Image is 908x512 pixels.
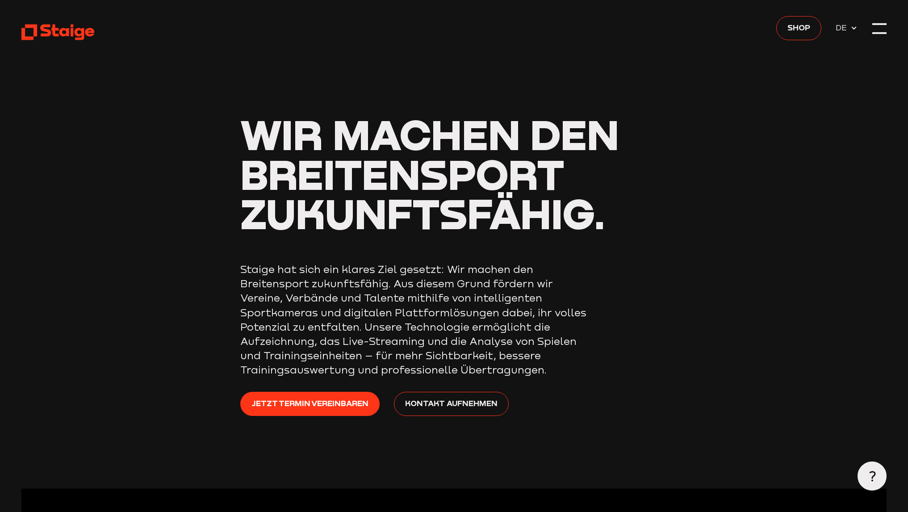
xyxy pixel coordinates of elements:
[394,392,509,416] a: Kontakt aufnehmen
[836,21,850,34] span: DE
[787,21,810,34] span: Shop
[870,243,899,269] iframe: chat widget
[252,397,368,409] span: Jetzt Termin vereinbaren
[405,397,498,409] span: Kontakt aufnehmen
[240,109,619,239] span: Wir machen den Breitensport zukunftsfähig.
[776,16,821,40] a: Shop
[240,262,598,377] p: Staige hat sich ein klares Ziel gesetzt: Wir machen den Breitensport zukunftsfähig. Aus diesem Gr...
[240,392,379,416] a: Jetzt Termin vereinbaren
